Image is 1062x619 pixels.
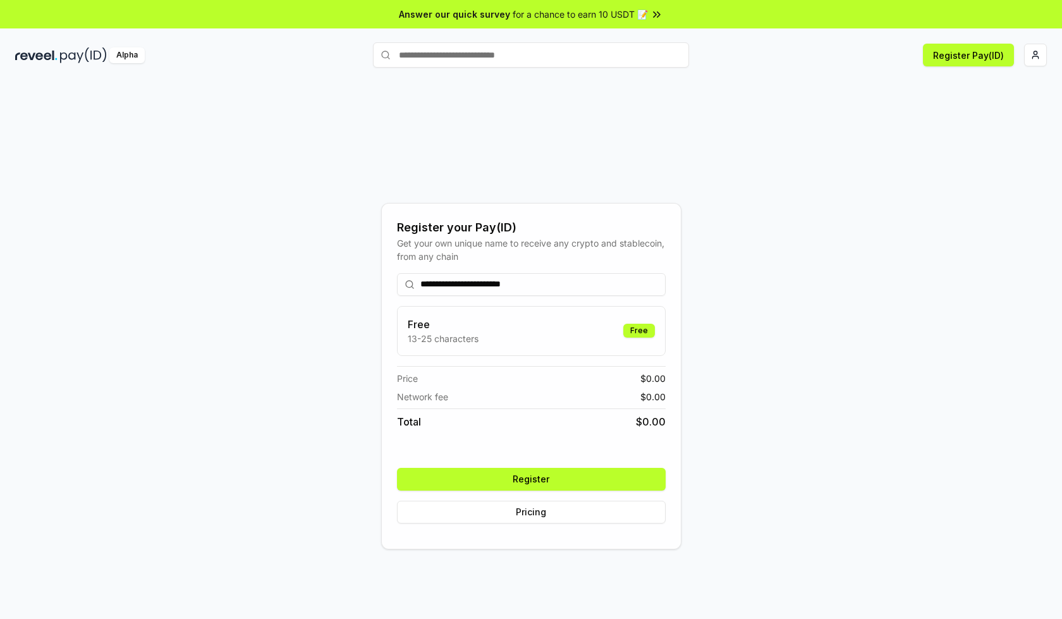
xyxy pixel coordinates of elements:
button: Register [397,468,666,491]
div: Get your own unique name to receive any crypto and stablecoin, from any chain [397,236,666,263]
h3: Free [408,317,479,332]
span: $ 0.00 [640,390,666,403]
p: 13-25 characters [408,332,479,345]
div: Free [623,324,655,338]
span: for a chance to earn 10 USDT 📝 [513,8,648,21]
span: Total [397,414,421,429]
span: Answer our quick survey [399,8,510,21]
button: Register Pay(ID) [923,44,1014,66]
img: pay_id [60,47,107,63]
img: reveel_dark [15,47,58,63]
span: Price [397,372,418,385]
span: $ 0.00 [640,372,666,385]
button: Pricing [397,501,666,524]
span: Network fee [397,390,448,403]
div: Register your Pay(ID) [397,219,666,236]
div: Alpha [109,47,145,63]
span: $ 0.00 [636,414,666,429]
